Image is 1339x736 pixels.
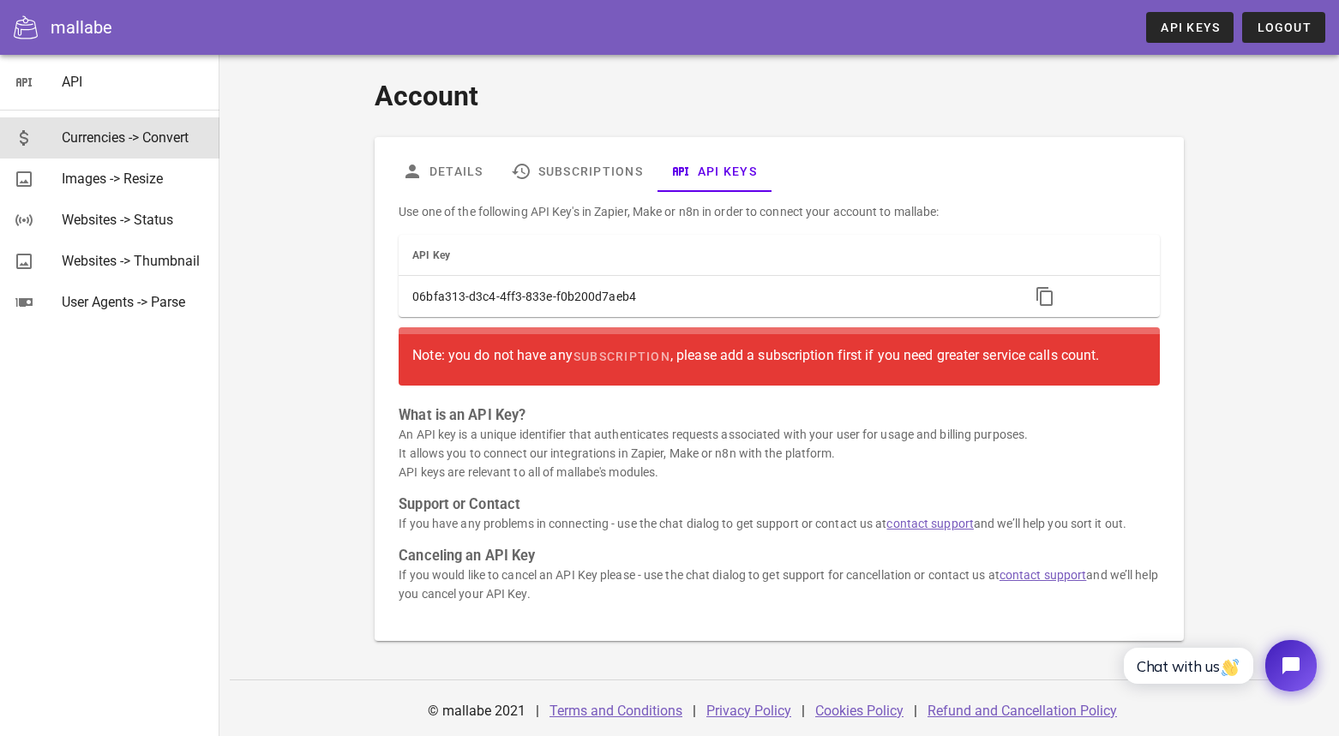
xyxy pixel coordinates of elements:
[1146,12,1234,43] a: API Keys
[573,350,670,363] span: subscription
[573,341,670,372] a: subscription
[657,151,771,192] a: API Keys
[399,547,1159,565] h3: Canceling an API Key
[802,691,805,732] div: |
[706,703,791,719] a: Privacy Policy
[886,517,974,530] a: contact support
[62,171,206,187] div: Images -> Resize
[1160,21,1220,34] span: API Keys
[549,703,682,719] a: Terms and Conditions
[536,691,539,732] div: |
[62,74,206,90] div: API
[399,235,1016,276] th: API Key: Not sorted. Activate to sort ascending.
[1105,625,1331,706] iframe: Tidio Chat
[388,151,497,192] a: Details
[1256,21,1312,34] span: Logout
[1000,568,1087,582] a: contact support
[928,703,1117,719] a: Refund and Cancellation Policy
[412,249,450,261] span: API Key
[399,495,1159,514] h3: Support or Contact
[412,341,1145,372] div: Note: you do not have any , please add a subscription first if you need greater service calls count.
[914,691,917,732] div: |
[399,276,1016,317] td: 06bfa313-d3c4-4ff3-833e-f0b200d7aeb4
[1242,12,1325,43] button: Logout
[399,565,1159,603] p: If you would like to cancel an API Key please - use the chat dialog to get support for cancellati...
[62,212,206,228] div: Websites -> Status
[399,425,1159,482] p: An API key is a unique identifier that authenticates requests associated with your user for usage...
[62,294,206,310] div: User Agents -> Parse
[62,253,206,269] div: Websites -> Thumbnail
[399,406,1159,425] h3: What is an API Key?
[399,514,1159,533] p: If you have any problems in connecting - use the chat dialog to get support or contact us at and ...
[497,151,657,192] a: Subscriptions
[693,691,696,732] div: |
[62,129,206,146] div: Currencies -> Convert
[815,703,904,719] a: Cookies Policy
[51,15,112,40] div: mallabe
[375,75,1183,117] h1: Account
[417,691,536,732] div: © mallabe 2021
[399,202,1159,221] p: Use one of the following API Key's in Zapier, Make or n8n in order to connect your account to mal...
